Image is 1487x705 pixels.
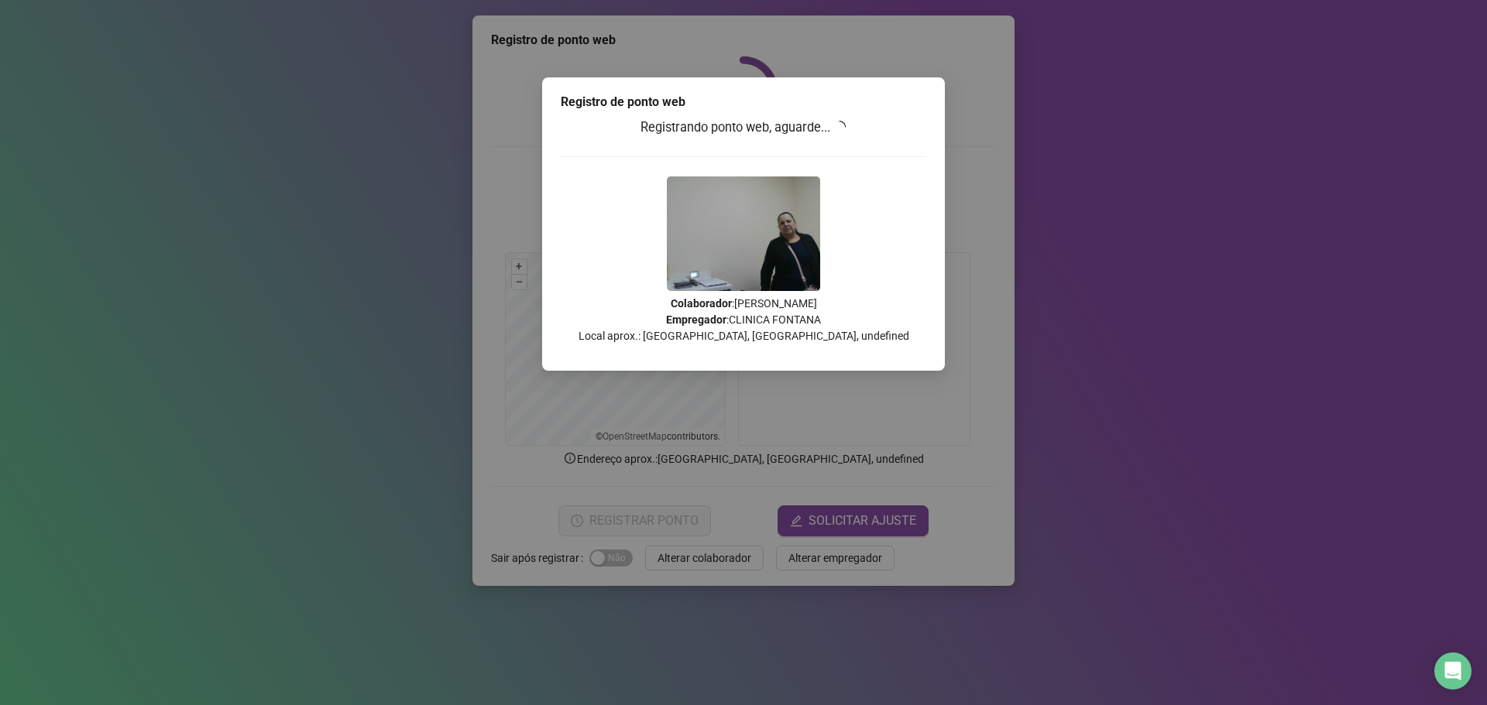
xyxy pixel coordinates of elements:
strong: Colaborador [671,297,732,310]
h3: Registrando ponto web, aguarde... [561,118,926,138]
div: Registro de ponto web [561,93,926,111]
img: Z [667,176,820,291]
span: loading [831,118,848,135]
p: : [PERSON_NAME] : CLINICA FONTANA Local aprox.: [GEOGRAPHIC_DATA], [GEOGRAPHIC_DATA], undefined [561,296,926,344]
strong: Empregador [666,313,726,326]
div: Open Intercom Messenger [1434,652,1472,690]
